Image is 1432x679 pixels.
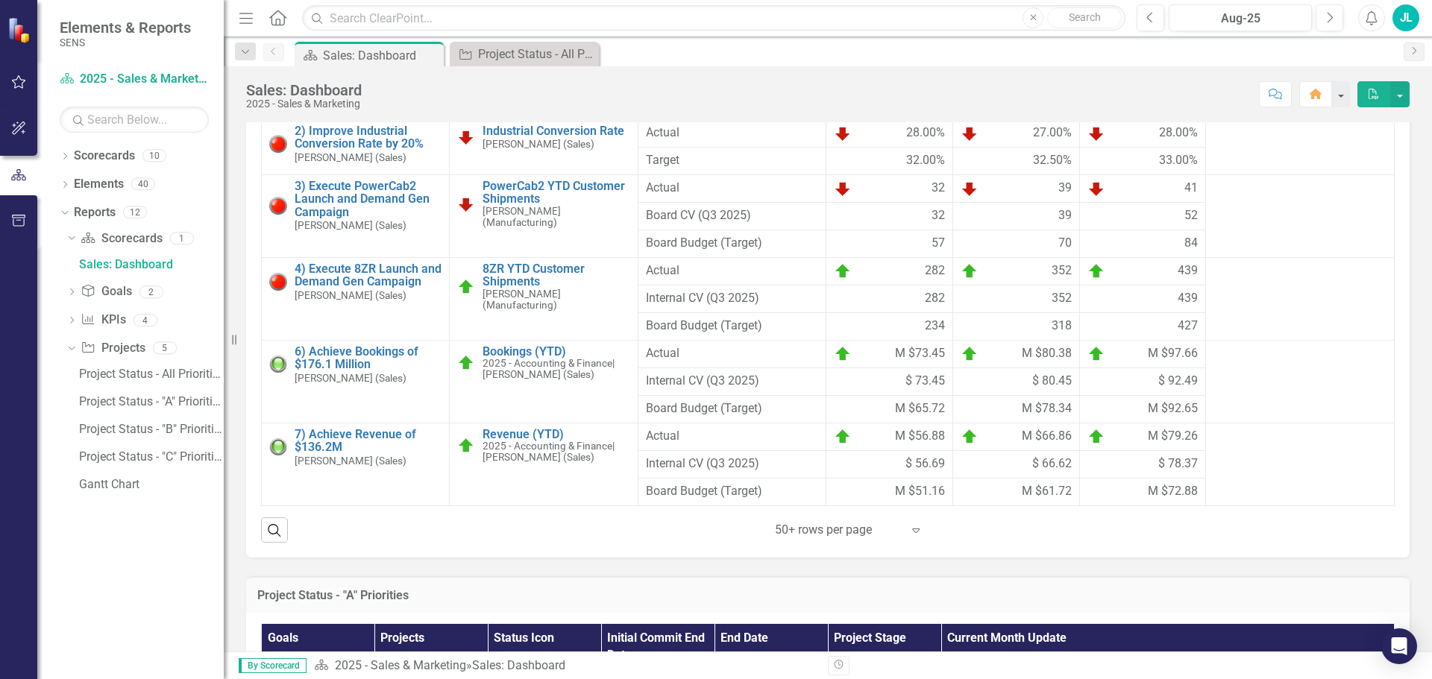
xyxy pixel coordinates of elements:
[60,107,209,133] input: Search Below...
[295,180,442,219] a: 3) Execute PowerCab2 Launch and Demand Gen Campaign
[953,202,1080,230] td: Double-Click to Edit
[262,119,450,174] td: Double-Click to Edit Right Click for Context Menu
[457,278,475,296] img: On Target
[1079,174,1206,202] td: Double-Click to Edit
[646,180,818,197] span: Actual
[335,658,466,672] a: 2025 - Sales & Marketing
[1058,180,1072,198] span: 39
[1174,10,1307,28] div: Aug-25
[295,124,442,151] a: 2) Improve Industrial Conversion Rate by 20%
[79,478,224,491] div: Gantt Chart
[1069,11,1101,23] span: Search
[826,230,953,257] td: Double-Click to Edit
[269,197,287,215] img: Red: Critical Issues/Off-Track
[1079,119,1206,147] td: Double-Click to Edit
[1206,174,1395,257] td: Double-Click to Edit
[1058,207,1072,224] span: 39
[457,437,475,455] img: On Target
[262,174,450,257] td: Double-Click to Edit Right Click for Context Menu
[1079,147,1206,174] td: Double-Click to Edit
[834,180,852,198] img: Below Target
[1032,455,1072,473] span: $ 66.62
[961,262,979,280] img: On Target
[932,180,945,198] span: 32
[79,450,224,464] div: Project Status - "C" Priorities
[834,262,852,280] img: On Target
[925,262,945,280] span: 282
[953,119,1080,147] td: Double-Click to Edit
[1178,262,1198,280] span: 439
[1169,4,1312,31] button: Aug-25
[295,220,406,231] small: [PERSON_NAME] (Sales)
[453,45,595,63] a: Project Status - All Priorities
[483,139,594,150] small: [PERSON_NAME] (Sales)
[953,147,1080,174] td: Double-Click to Edit
[1052,262,1072,280] span: 352
[170,232,194,244] div: 1
[483,262,629,288] a: 8ZR YTD Customer Shipments
[74,176,124,193] a: Elements
[646,483,818,500] span: Board Budget (Target)
[450,257,638,340] td: Double-Click to Edit Right Click for Context Menu
[646,345,818,362] span: Actual
[1381,628,1417,664] div: Open Intercom Messenger
[81,340,145,357] a: Projects
[646,207,818,224] span: Board CV (Q3 2025)
[75,417,224,441] a: Project Status - "B" Priorities
[953,257,1080,285] td: Double-Click to Edit
[826,285,953,312] td: Double-Click to Edit
[262,423,450,505] td: Double-Click to Edit Right Click for Context Menu
[1159,124,1198,142] span: 28.00%
[1206,257,1395,340] td: Double-Click to Edit
[295,152,406,163] small: [PERSON_NAME] (Sales)
[75,252,224,276] a: Sales: Dashboard
[262,340,450,423] td: Double-Click to Edit Right Click for Context Menu
[646,235,818,252] span: Board Budget (Target)
[953,285,1080,312] td: Double-Click to Edit
[1184,235,1198,252] span: 84
[457,195,475,213] img: Below Target
[134,314,157,326] div: 4
[75,445,224,469] a: Project Status - "C" Priorities
[483,345,629,359] a: Bookings (YTD)
[75,390,224,414] a: Project Status - "A" Priorities - Excludes NPI
[79,367,224,381] div: Project Status - All Priorities
[323,46,440,65] div: Sales: Dashboard
[472,658,565,672] div: Sales: Dashboard
[1087,262,1105,280] img: On Target
[612,357,615,369] span: |
[1178,318,1198,335] span: 427
[834,345,852,363] img: On Target
[906,124,945,142] span: 28.00%
[131,178,155,191] div: 40
[246,82,362,98] div: Sales: Dashboard
[1079,312,1206,340] td: Double-Click to Edit
[646,124,818,142] span: Actual
[1184,207,1198,224] span: 52
[483,124,629,138] a: Industrial Conversion Rate
[483,180,629,206] a: PowerCab2 YTD Customer Shipments
[262,257,450,340] td: Double-Click to Edit Right Click for Context Menu
[895,428,945,446] span: M $56.88
[139,285,163,298] div: 2
[295,428,442,454] a: 7) Achieve Revenue of $136.2M
[905,455,945,473] span: $ 56.69
[646,318,818,335] span: Board Budget (Target)
[483,357,612,369] span: 2025 - Accounting & Finance
[646,262,818,280] span: Actual
[450,174,638,257] td: Double-Click to Edit Right Click for Context Menu
[295,345,442,371] a: 6) Achieve Bookings of $176.1 Million
[1087,180,1105,198] img: Below Target
[905,373,945,390] span: $ 73.45
[483,358,629,380] small: [PERSON_NAME] (Sales)
[1032,373,1072,390] span: $ 80.45
[646,152,818,169] span: Target
[1158,373,1198,390] span: $ 92.49
[269,438,287,456] img: Green: On Track
[1392,4,1419,31] button: JL
[646,373,818,390] span: Internal CV (Q3 2025)
[239,658,307,673] span: By Scorecard
[483,206,629,228] small: [PERSON_NAME] (Manufacturing)
[269,273,287,291] img: Red: Critical Issues/Off-Track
